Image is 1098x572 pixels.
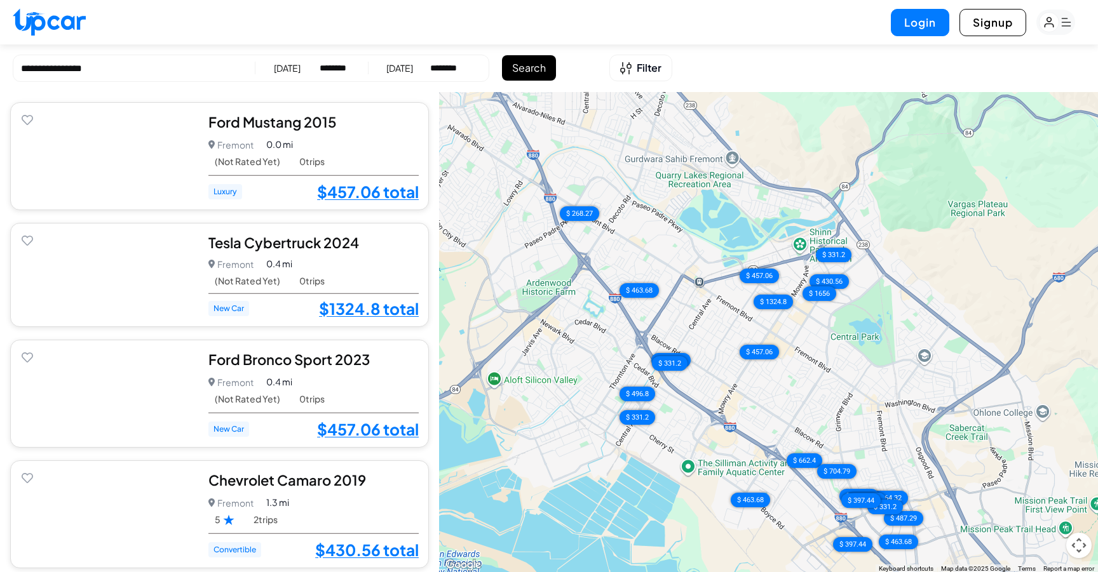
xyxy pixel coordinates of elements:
button: Add to favorites [18,110,36,128]
button: Go to photo 3 [110,557,115,562]
div: $ 364.32 [869,490,908,505]
button: Go to photo 2 [102,557,107,562]
a: Terms (opens in new tab) [1018,565,1036,572]
button: Login [891,9,949,36]
div: $ 324.58 [846,493,885,507]
span: Luxury [208,184,242,199]
p: Fremont [208,373,254,391]
button: Go to photo 1 [95,437,100,442]
a: $430.56 total [315,542,419,558]
div: $ 331.2 [652,356,688,371]
div: $ 1656 [803,286,836,301]
span: 0 trips [299,394,325,404]
button: Go to photo 1 [95,316,100,321]
div: $ 331.2 [620,410,655,425]
img: Upcar Logo [13,8,86,36]
a: Report a map error [1043,565,1094,572]
button: Go to photo 1 [95,557,100,562]
div: $ 704.79 [817,463,857,478]
span: 1.3 mi [266,496,289,509]
button: Go to photo 1 [95,199,100,204]
button: Go to photo 2 [102,199,107,204]
span: Filter [637,60,661,76]
img: Car Image [11,223,199,326]
button: Go to photo 2 [102,316,107,321]
div: Ford Mustang 2015 [208,112,419,131]
img: Car Image [11,340,199,447]
p: Fremont [208,255,254,273]
button: Go to photo 2 [102,437,107,442]
img: Star Rating [223,514,234,525]
div: $ 1324.8 [753,294,792,309]
span: 5 [215,514,234,525]
img: Car Image [11,103,199,210]
div: $ 463.68 [879,534,918,549]
button: Open filters [609,55,672,81]
div: $ 397.44 [841,493,880,508]
div: $ 430.56 [810,274,849,289]
p: Fremont [208,136,254,154]
button: Signup [959,9,1026,36]
button: Add to favorites [18,231,36,249]
div: $ 331.2 [867,499,903,514]
div: $ 457.06 [739,269,778,283]
button: Go to photo 3 [110,199,115,204]
div: $ 397.44 [832,536,872,551]
a: $457.06 total [317,183,419,200]
div: Chevrolet Camaro 2019 [208,470,419,489]
div: $ 496.8 [619,386,654,401]
button: Map camera controls [1066,533,1092,558]
span: 0.0 mi [266,138,293,151]
p: Fremont [208,494,254,512]
div: $ 268.27 [559,206,599,220]
div: $ 364.32 [839,488,878,503]
span: Convertible [208,542,261,557]
span: (Not Rated Yet) [215,394,280,404]
a: $457.06 total [317,421,419,437]
img: Car Image [11,461,199,568]
span: 0.4 mi [266,257,292,270]
span: New Car [208,301,249,316]
div: [DATE] [386,62,413,74]
button: Go to photo 3 [110,316,115,321]
div: [DATE] [274,62,301,74]
span: 0 trips [299,156,325,167]
button: Go to photo 3 [110,437,115,442]
div: $ 457.06 [739,345,778,359]
button: Search [502,55,556,81]
span: 0 trips [299,276,325,286]
span: 2 trips [254,514,278,525]
div: $ 487.29 [883,511,923,526]
button: Add to favorites [18,348,36,366]
div: $ 529.92 [651,352,690,367]
div: Tesla Cybertruck 2024 [208,233,419,252]
span: (Not Rated Yet) [215,156,280,167]
span: New Car [208,422,249,437]
div: $ 662.4 [787,453,822,468]
div: $ 463.68 [731,493,770,507]
span: 0.4 mi [266,375,292,389]
div: Ford Bronco Sport 2023 [208,350,419,369]
span: Map data ©2025 Google [941,565,1010,572]
button: Add to favorites [18,469,36,486]
div: $ 331.2 [815,247,851,262]
div: $ 463.68 [619,283,658,298]
span: (Not Rated Yet) [215,276,280,286]
a: $1324.8 total [319,300,419,317]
